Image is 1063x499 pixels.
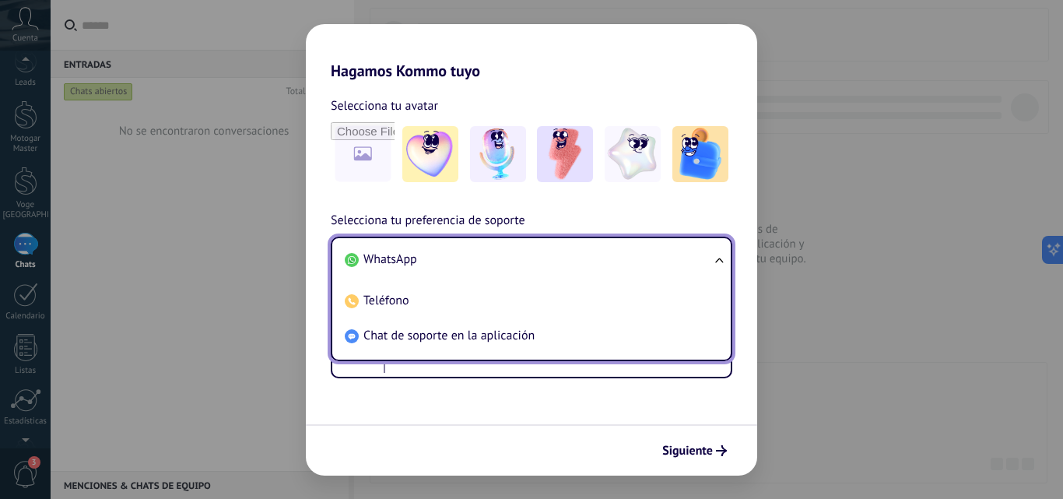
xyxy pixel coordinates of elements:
[363,328,535,343] span: Chat de soporte en la aplicación
[306,24,757,80] h2: Hagamos Kommo tuyo
[662,445,713,456] span: Siguiente
[402,126,458,182] img: -1.jpeg
[470,126,526,182] img: -2.jpeg
[655,438,734,464] button: Siguiente
[363,293,409,308] span: Teléfono
[605,126,661,182] img: -4.jpeg
[537,126,593,182] img: -3.jpeg
[363,251,417,267] span: WhatsApp
[331,96,438,116] span: Selecciona tu avatar
[331,211,525,231] span: Selecciona tu preferencia de soporte
[672,126,728,182] img: -5.jpeg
